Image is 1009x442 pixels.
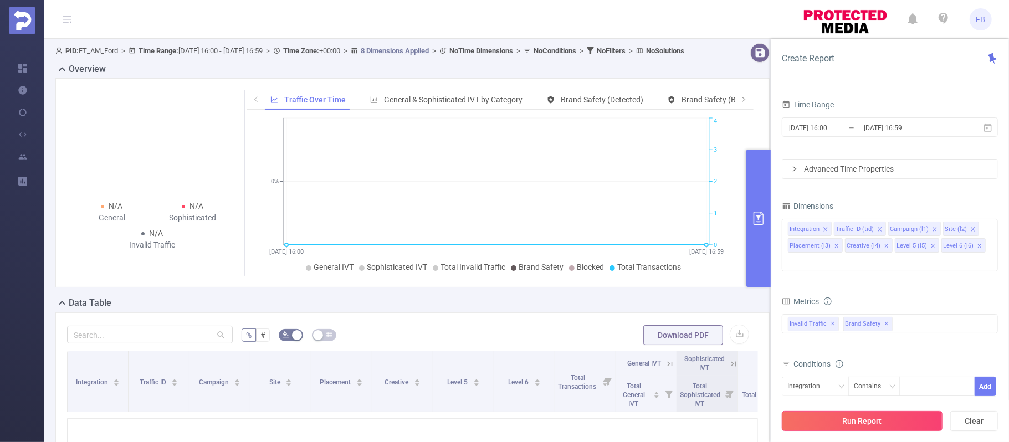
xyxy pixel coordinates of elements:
[834,222,886,236] li: Traffic ID (tid)
[55,47,684,55] span: FT_AM_Ford [DATE] 16:00 - [DATE] 16:59 +00:00
[838,383,845,391] i: icon: down
[680,382,720,408] span: Total Sophisticated IVT
[71,212,152,224] div: General
[234,377,240,381] i: icon: caret-up
[114,377,120,381] i: icon: caret-up
[69,63,106,76] h2: Overview
[941,238,986,253] li: Level 6 (l6)
[682,95,761,104] span: Brand Safety (Blocked)
[508,378,530,386] span: Level 6
[260,331,265,340] span: #
[55,47,65,54] i: icon: user
[577,263,604,271] span: Blocked
[112,239,193,251] div: Invalid Traffic
[722,376,737,412] i: Filter menu
[473,377,480,384] div: Sort
[788,222,832,236] li: Integration
[357,382,363,385] i: icon: caret-down
[263,47,273,55] span: >
[617,263,681,271] span: Total Transactions
[534,377,540,381] i: icon: caret-up
[623,382,646,408] span: Total General IVT
[113,377,120,384] div: Sort
[714,210,717,217] tspan: 1
[788,377,828,395] div: Integration
[782,160,997,178] div: icon: rightAdvanced Time Properties
[930,243,936,250] i: icon: close
[253,96,259,102] i: icon: left
[370,96,378,104] i: icon: bar-chart
[788,317,839,331] span: Invalid Traffic
[534,382,540,385] i: icon: caret-down
[449,47,513,55] b: No Time Dimensions
[950,411,998,431] button: Clear
[782,100,834,109] span: Time Range
[932,227,938,233] i: icon: close
[823,227,828,233] i: icon: close
[199,378,231,386] span: Campaign
[890,222,929,237] div: Campaign (l1)
[831,317,836,331] span: ✕
[283,47,319,55] b: Time Zone:
[794,359,843,368] span: Conditions
[788,120,878,135] input: Start date
[854,377,889,395] div: Contains
[149,229,163,238] span: N/A
[877,227,883,233] i: icon: close
[576,47,587,55] span: >
[189,202,203,210] span: N/A
[782,297,820,306] span: Metrics
[367,263,427,271] span: Sophisticated IVT
[847,239,881,253] div: Creative (l4)
[285,377,292,384] div: Sort
[714,178,717,186] tspan: 2
[473,382,479,385] i: icon: caret-down
[234,377,240,384] div: Sort
[519,263,564,271] span: Brand Safety
[286,377,292,381] i: icon: caret-up
[897,239,928,253] div: Level 5 (l5)
[824,297,832,305] i: icon: info-circle
[271,178,279,186] tspan: 0%
[357,377,363,381] i: icon: caret-up
[943,222,979,236] li: Site (l2)
[895,238,939,253] li: Level 5 (l5)
[246,331,252,340] span: %
[385,378,410,386] span: Creative
[627,359,661,367] span: General IVT
[834,243,839,250] i: icon: close
[284,95,346,104] span: Traffic Over Time
[970,227,976,233] i: icon: close
[600,351,616,412] i: Filter menu
[977,243,982,250] i: icon: close
[782,202,834,210] span: Dimensions
[269,378,282,386] span: Site
[836,360,843,368] i: icon: info-circle
[340,47,351,55] span: >
[845,238,893,253] li: Creative (l4)
[714,146,717,153] tspan: 3
[534,377,541,384] div: Sort
[69,296,111,310] h2: Data Table
[172,377,178,381] i: icon: caret-up
[788,238,843,253] li: Placement (l3)
[286,382,292,385] i: icon: caret-down
[654,390,660,393] i: icon: caret-up
[558,374,598,390] span: Total Transactions
[414,377,421,384] div: Sort
[790,222,820,237] div: Integration
[684,355,725,372] span: Sophisticated IVT
[9,7,35,34] img: Protected Media
[689,248,724,255] tspan: [DATE] 16:59
[384,95,523,104] span: General & Sophisticated IVT by Category
[626,47,636,55] span: >
[843,317,893,331] span: Brand Safety
[361,47,429,55] u: 8 Dimensions Applied
[889,383,896,391] i: icon: down
[534,47,576,55] b: No Conditions
[67,326,233,343] input: Search...
[152,212,233,224] div: Sophisticated
[414,377,420,381] i: icon: caret-up
[561,95,643,104] span: Brand Safety (Detected)
[76,378,110,386] span: Integration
